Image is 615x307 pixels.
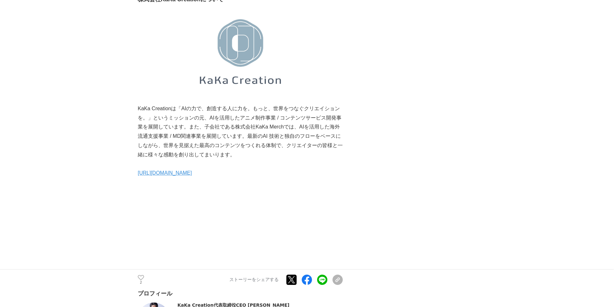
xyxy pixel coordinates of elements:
div: プロフィール [138,290,343,297]
a: [URL][DOMAIN_NAME] [138,170,192,176]
p: ストーリーをシェアする [229,277,279,283]
img: thumbnail_8a464930-98de-11ee-8c31-df6068682fb2.jpg [198,18,283,86]
p: KaKa Creationは「AIの力で、創造する人に力を。もっと、世界をつなぐクリエイションを。」というミッションの元、AIを活用したアニメ制作事業 / コンテンツサービス開発事業を展開してい... [138,104,343,160]
p: 2 [138,281,144,284]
